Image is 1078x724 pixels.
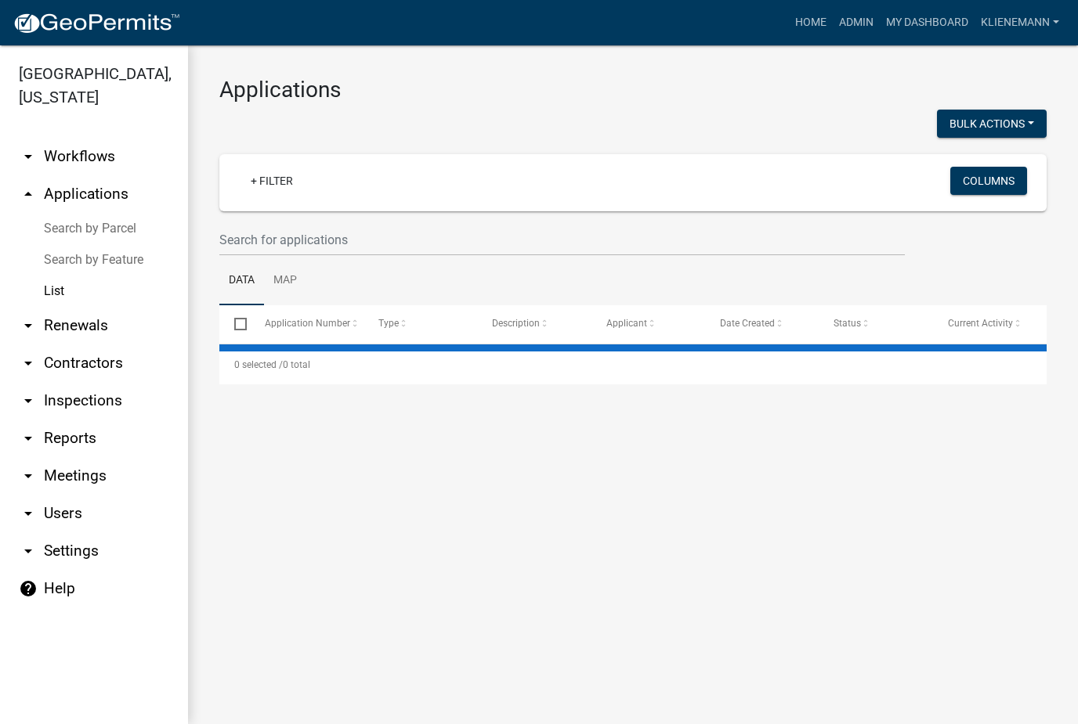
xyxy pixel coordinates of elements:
[264,256,306,306] a: Map
[19,466,38,485] i: arrow_drop_down
[19,147,38,166] i: arrow_drop_down
[219,345,1047,384] div: 0 total
[249,305,363,343] datatable-header-cell: Application Number
[364,305,477,343] datatable-header-cell: Type
[378,318,399,329] span: Type
[19,579,38,598] i: help
[19,542,38,560] i: arrow_drop_down
[720,318,775,329] span: Date Created
[591,305,705,343] datatable-header-cell: Applicant
[937,110,1047,138] button: Bulk Actions
[477,305,591,343] datatable-header-cell: Description
[19,316,38,335] i: arrow_drop_down
[819,305,932,343] datatable-header-cell: Status
[606,318,647,329] span: Applicant
[705,305,819,343] datatable-header-cell: Date Created
[880,8,975,38] a: My Dashboard
[265,318,350,329] span: Application Number
[19,504,38,523] i: arrow_drop_down
[219,305,249,343] datatable-header-cell: Select
[19,391,38,410] i: arrow_drop_down
[492,318,540,329] span: Description
[19,185,38,204] i: arrow_drop_up
[950,167,1027,195] button: Columns
[219,224,905,256] input: Search for applications
[19,354,38,373] i: arrow_drop_down
[933,305,1047,343] datatable-header-cell: Current Activity
[975,8,1065,38] a: klienemann
[833,8,880,38] a: Admin
[219,256,264,306] a: Data
[19,429,38,448] i: arrow_drop_down
[834,318,861,329] span: Status
[234,359,283,370] span: 0 selected /
[948,318,1013,329] span: Current Activity
[238,167,306,195] a: + Filter
[219,77,1047,103] h3: Applications
[789,8,833,38] a: Home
